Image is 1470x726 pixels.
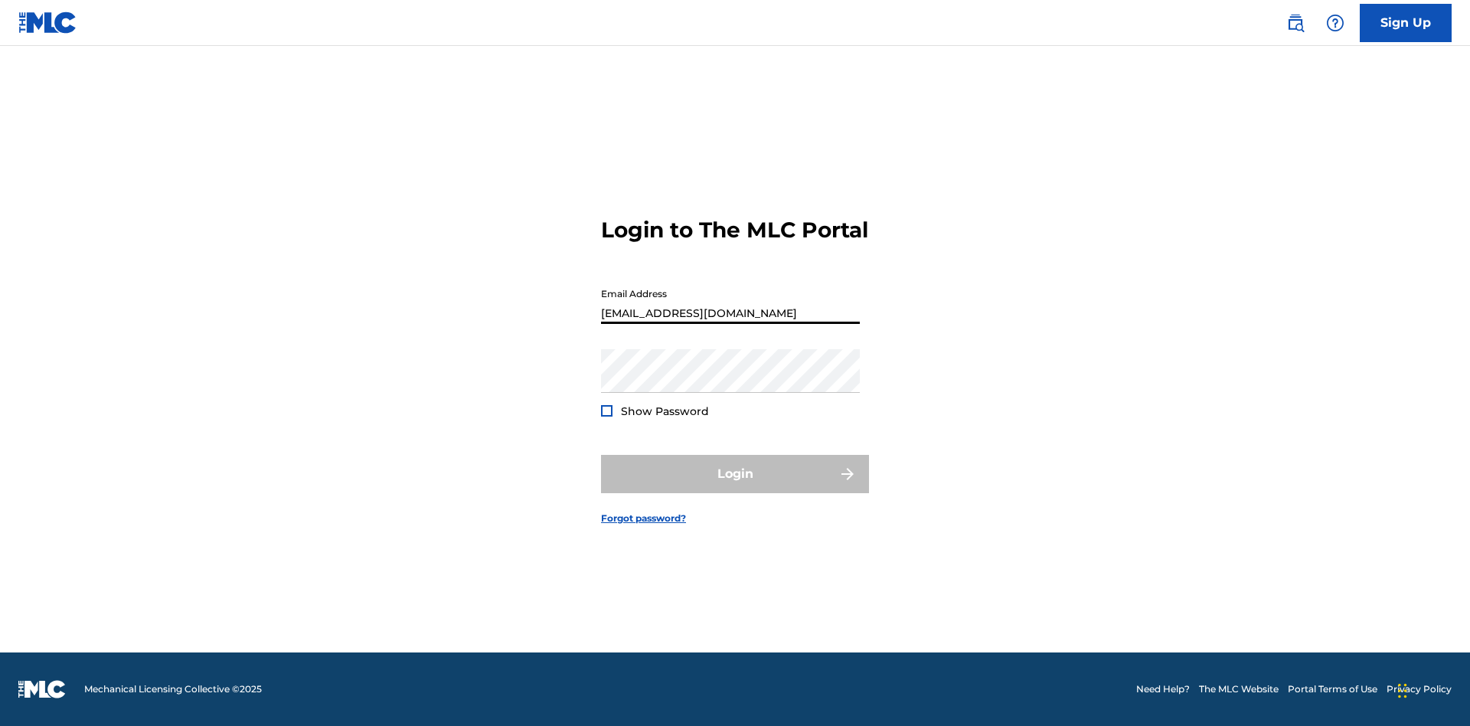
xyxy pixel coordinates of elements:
[18,680,66,698] img: logo
[18,11,77,34] img: MLC Logo
[621,404,709,418] span: Show Password
[1286,14,1305,32] img: search
[1398,668,1407,714] div: Drag
[1199,682,1279,696] a: The MLC Website
[601,217,868,244] h3: Login to The MLC Portal
[601,512,686,525] a: Forgot password?
[1280,8,1311,38] a: Public Search
[1320,8,1351,38] div: Help
[1360,4,1452,42] a: Sign Up
[1393,652,1470,726] iframe: Chat Widget
[1326,14,1344,32] img: help
[1136,682,1190,696] a: Need Help?
[84,682,262,696] span: Mechanical Licensing Collective © 2025
[1288,682,1377,696] a: Portal Terms of Use
[1387,682,1452,696] a: Privacy Policy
